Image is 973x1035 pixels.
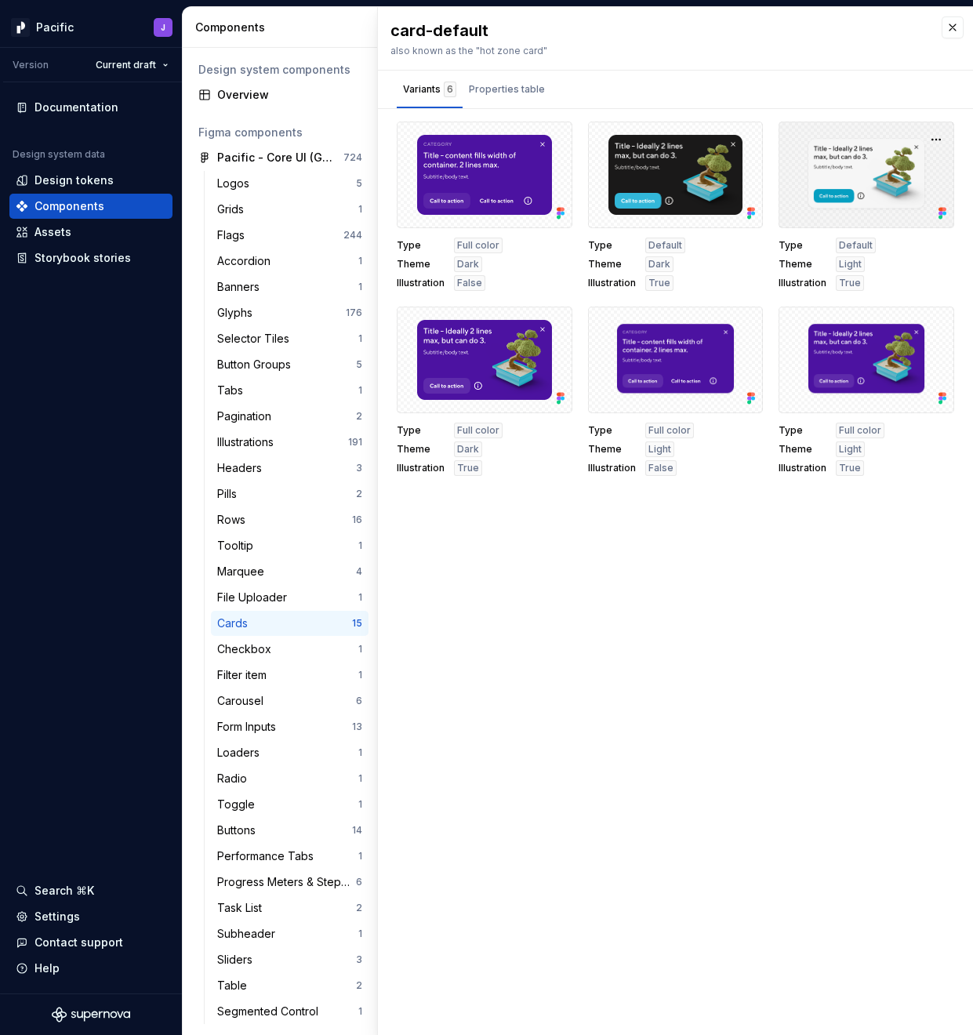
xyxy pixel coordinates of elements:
a: Loaders1 [211,740,369,765]
a: Glyphs176 [211,300,369,325]
a: Design tokens [9,168,172,193]
div: 1 [358,255,362,267]
a: Table2 [211,973,369,998]
div: Settings [34,909,80,924]
span: Type [588,239,636,252]
div: Task List [217,900,268,916]
span: True [457,462,479,474]
a: Assets [9,220,172,245]
a: Subheader1 [211,921,369,946]
span: Theme [588,258,636,271]
div: 5 [356,358,362,371]
div: Segmented Control [217,1004,325,1019]
a: Tooltip1 [211,533,369,558]
span: False [648,462,673,474]
div: 1 [358,384,362,397]
div: 14 [352,824,362,837]
div: Components [34,198,104,214]
div: Marquee [217,564,270,579]
div: Pacific [36,20,74,35]
div: Design tokens [34,172,114,188]
div: Banners [217,279,266,295]
div: Cards [217,616,254,631]
span: Theme [397,443,445,456]
div: Button Groups [217,357,297,372]
div: 15 [352,617,362,630]
div: 1 [358,772,362,785]
a: Task List2 [211,895,369,921]
div: 6 [444,82,456,97]
span: Theme [397,258,445,271]
span: Default [839,239,873,252]
a: Marquee4 [211,559,369,584]
a: Accordion1 [211,249,369,274]
div: Loaders [217,745,266,761]
div: Carousel [217,693,270,709]
div: 6 [356,695,362,707]
span: Current draft [96,59,156,71]
svg: Supernova Logo [52,1007,130,1022]
a: Pacific - Core UI (Global)724 [192,145,369,170]
span: Theme [779,443,826,456]
button: PacificJ [3,10,179,44]
span: Type [397,239,445,252]
div: 1 [358,203,362,216]
span: True [648,277,670,289]
div: 1 [358,669,362,681]
div: Contact support [34,935,123,950]
a: Documentation [9,95,172,120]
div: Variants [403,82,456,97]
span: Illustration [588,462,636,474]
div: Help [34,961,60,976]
span: True [839,277,861,289]
span: Dark [457,258,479,271]
div: 1 [358,591,362,604]
div: Sliders [217,952,259,968]
a: Storybook stories [9,245,172,271]
a: Carousel6 [211,688,369,714]
div: 1 [358,798,362,811]
div: Properties table [469,82,545,97]
div: Design system data [13,148,105,161]
div: Subheader [217,926,281,942]
div: Performance Tabs [217,848,320,864]
div: Filter item [217,667,273,683]
div: 1 [358,281,362,293]
span: Type [779,424,826,437]
div: 1 [358,332,362,345]
div: Tabs [217,383,249,398]
div: 6 [356,876,362,888]
div: 16 [352,514,362,526]
div: 2 [356,902,362,914]
span: Full color [457,239,499,252]
span: Theme [588,443,636,456]
span: Illustration [397,462,445,474]
div: Table [217,978,253,993]
a: Headers3 [211,456,369,481]
div: Logos [217,176,256,191]
div: Buttons [217,823,262,838]
div: Headers [217,460,268,476]
span: Full color [648,424,691,437]
div: 1 [358,746,362,759]
div: 2 [356,410,362,423]
a: Pagination2 [211,404,369,429]
div: also known as the "hot zone card" [390,45,926,57]
a: Filter item1 [211,663,369,688]
a: Toggle1 [211,792,369,817]
div: File Uploader [217,590,293,605]
a: Flags244 [211,223,369,248]
a: Illustrations191 [211,430,369,455]
span: True [839,462,861,474]
div: Checkbox [217,641,278,657]
a: Overview [192,82,369,107]
div: 176 [346,307,362,319]
span: Dark [648,258,670,271]
a: Form Inputs13 [211,714,369,739]
div: Design system components [198,62,362,78]
div: 1 [358,643,362,655]
div: 2 [356,979,362,992]
a: Grids1 [211,197,369,222]
a: Selector Tiles1 [211,326,369,351]
div: 3 [356,462,362,474]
